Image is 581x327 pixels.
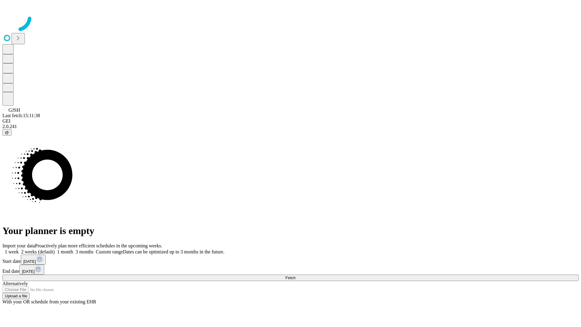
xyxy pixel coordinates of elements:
[2,265,579,275] div: End date
[76,249,94,254] span: 3 months
[2,118,579,124] div: GEI
[21,255,46,265] button: [DATE]
[23,259,36,264] span: [DATE]
[2,129,11,136] button: @
[22,269,34,274] span: [DATE]
[123,249,224,254] span: Dates can be optimized up to 3 months in the future.
[57,249,73,254] span: 1 month
[2,243,35,248] span: Import your data
[19,265,44,275] button: [DATE]
[2,275,579,281] button: Fetch
[2,113,40,118] span: Last fetch: 15:11:38
[5,130,9,135] span: @
[2,225,579,236] h1: Your planner is empty
[2,124,579,129] div: 2.0.241
[5,249,19,254] span: 1 week
[21,249,55,254] span: 2 weeks (default)
[35,243,162,248] span: Proactively plan more efficient schedules in the upcoming weeks.
[8,107,20,113] span: GJSH
[2,281,28,286] span: Alternatively
[285,276,295,280] span: Fetch
[2,299,96,304] span: With your OR schedule from your existing EHR
[2,293,30,299] button: Upload a file
[2,255,579,265] div: Start date
[96,249,123,254] span: Custom range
